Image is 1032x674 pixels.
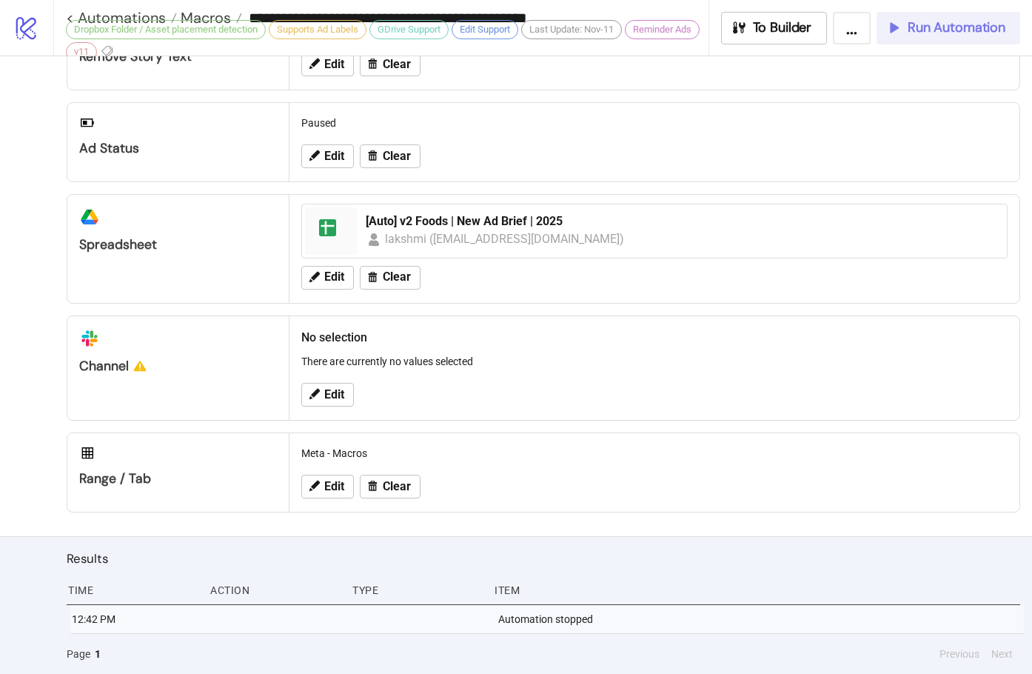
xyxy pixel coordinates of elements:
[366,213,998,230] div: [Auto] v2 Foods | New Ad Brief | 2025
[70,605,202,633] div: 12:42 PM
[66,20,266,39] div: Dropbox Folder / Asset placement detection
[67,576,198,604] div: Time
[90,646,105,662] button: 1
[833,12,871,44] button: ...
[67,549,1020,568] h2: Results
[177,10,242,25] a: Macros
[383,270,411,284] span: Clear
[521,20,622,39] div: Last Update: Nov-11
[66,10,177,25] a: < Automations
[66,42,97,61] div: v11
[351,576,483,604] div: Type
[79,358,277,375] div: Channel
[753,19,812,36] span: To Builder
[177,8,231,27] span: Macros
[79,140,277,157] div: Ad Status
[908,19,1005,36] span: Run Automation
[324,150,344,163] span: Edit
[301,353,1008,370] p: There are currently no values selected
[360,53,420,76] button: Clear
[324,58,344,71] span: Edit
[301,383,354,407] button: Edit
[721,12,828,44] button: To Builder
[301,144,354,168] button: Edit
[877,12,1020,44] button: Run Automation
[209,576,341,604] div: Action
[493,576,1020,604] div: Item
[987,646,1017,662] button: Next
[67,646,90,662] span: Page
[295,109,1013,137] div: Paused
[269,20,366,39] div: Supports Ad Labels
[324,270,344,284] span: Edit
[369,20,449,39] div: GDrive Support
[452,20,518,39] div: Edit Support
[383,58,411,71] span: Clear
[360,144,420,168] button: Clear
[301,475,354,498] button: Edit
[79,48,277,65] div: Remove Story Text
[301,328,1008,347] h2: No selection
[383,150,411,163] span: Clear
[301,53,354,76] button: Edit
[383,480,411,493] span: Clear
[324,388,344,401] span: Edit
[497,605,1024,633] div: Automation stopped
[79,236,277,253] div: Spreadsheet
[385,230,626,248] div: lakshmi ([EMAIL_ADDRESS][DOMAIN_NAME])
[625,20,700,39] div: Reminder Ads
[360,475,420,498] button: Clear
[360,266,420,290] button: Clear
[79,470,277,487] div: Range / Tab
[324,480,344,493] span: Edit
[935,646,984,662] button: Previous
[301,266,354,290] button: Edit
[295,439,1013,467] div: Meta - Macros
